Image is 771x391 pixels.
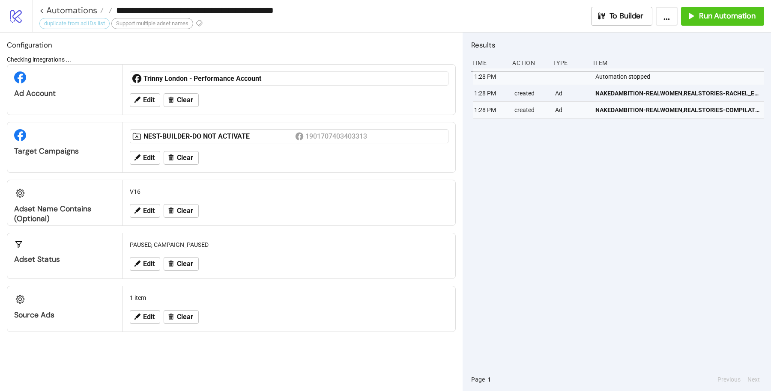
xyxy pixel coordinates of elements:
[130,204,160,218] button: Edit
[591,7,653,26] button: To Builder
[471,375,485,384] span: Page
[7,39,456,50] h2: Configuration
[610,11,644,21] span: To Builder
[14,89,116,98] div: Ad Account
[595,85,760,101] a: NAKEDAMBITION-REALWOMEN,REALSTORIES-RACHEL_ENG_VID_SKINCARE_SP_06102025_CC_SC9_USP11_TL_
[473,85,508,101] div: 1:28 PM
[699,11,756,21] span: Run Automation
[130,151,160,165] button: Edit
[130,93,160,107] button: Edit
[164,93,199,107] button: Clear
[514,85,548,101] div: created
[554,85,589,101] div: Ad
[14,310,116,320] div: Source Ads
[39,6,104,15] a: < Automations
[164,204,199,218] button: Clear
[595,105,760,115] span: NAKEDAMBITION-REALWOMEN,REALSTORIES-COMPILATION_ENG_VID_SKINCARE_SP_06102025_CC_SC9_USP11_TL_
[595,102,760,118] a: NAKEDAMBITION-REALWOMEN,REALSTORIES-COMPILATION_ENG_VID_SKINCARE_SP_06102025_CC_SC9_USP11_TL_
[143,260,155,268] span: Edit
[177,260,193,268] span: Clear
[111,18,193,29] div: Support multiple adset names
[592,55,764,71] div: Item
[164,257,199,271] button: Clear
[485,375,493,384] button: 1
[164,310,199,324] button: Clear
[143,207,155,215] span: Edit
[471,39,764,50] h2: Results
[177,207,193,215] span: Clear
[126,184,452,200] div: V16
[143,96,155,104] span: Edit
[143,313,155,321] span: Edit
[305,131,368,142] div: 1901707403403313
[473,102,508,118] div: 1:28 PM
[715,375,743,384] button: Previous
[7,55,456,64] div: Checking integrations ...
[143,154,155,162] span: Edit
[511,55,546,71] div: Action
[554,102,589,118] div: Ad
[514,102,548,118] div: created
[39,18,110,29] div: duplicate from ad IDs list
[126,237,452,253] div: PAUSED, CAMPAIGN_PAUSED
[130,310,160,324] button: Edit
[14,255,116,264] div: Adset Status
[595,89,760,98] span: NAKEDAMBITION-REALWOMEN,REALSTORIES-RACHEL_ENG_VID_SKINCARE_SP_06102025_CC_SC9_USP11_TL_
[177,96,193,104] span: Clear
[143,74,295,83] div: Trinny London - Performance Account
[745,375,762,384] button: Next
[656,7,678,26] button: ...
[164,151,199,165] button: Clear
[126,290,452,306] div: 1 item
[177,154,193,162] span: Clear
[473,68,508,85] div: 1:28 PM
[681,7,764,26] button: Run Automation
[143,132,295,141] div: NEST-BUILDER-DO NOT ACTIVATE
[595,68,766,85] div: Automation stopped
[177,313,193,321] span: Clear
[14,204,116,224] div: Adset Name contains (optional)
[552,55,586,71] div: Type
[471,55,505,71] div: Time
[130,257,160,271] button: Edit
[14,146,116,156] div: Target Campaigns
